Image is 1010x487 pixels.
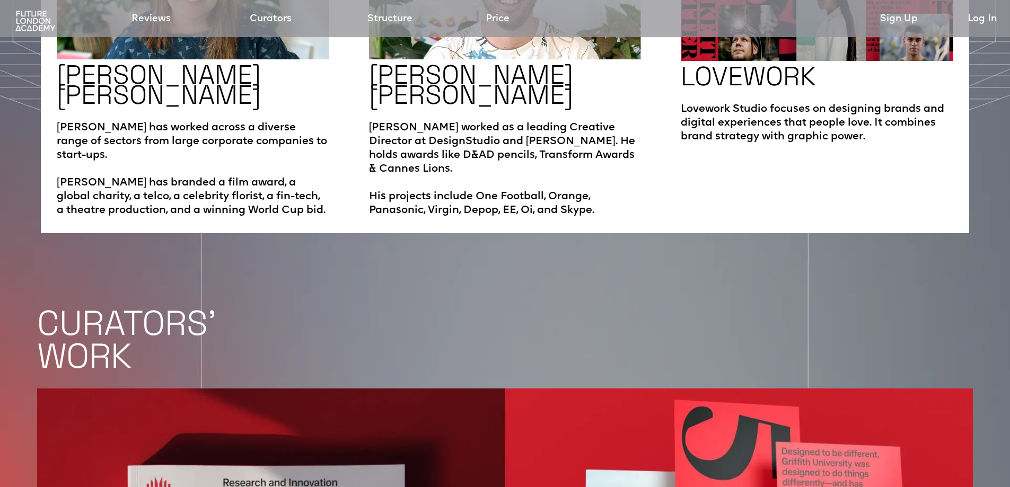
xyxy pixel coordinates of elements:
a: Price [486,12,510,26]
a: Sign Up [880,12,918,26]
a: Curators [250,12,292,26]
p: [PERSON_NAME] has worked across a diverse range of sectors from large corporate companies to star... [57,110,329,217]
h2: LOVEWORK [681,66,816,86]
a: Reviews [131,12,171,26]
h2: [PERSON_NAME] [PERSON_NAME] [369,65,573,105]
p: [PERSON_NAME] worked as a leading Creative Director at DesignStudio and [PERSON_NAME]. He holds a... [369,110,642,217]
h2: [PERSON_NAME] [PERSON_NAME] [57,65,261,105]
p: Lovework Studio focuses on designing brands and digital experiences that people love. It combines... [681,92,953,144]
a: Log In [968,12,997,26]
a: Structure [367,12,412,26]
h1: CURATORS' WORK [37,307,1010,373]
